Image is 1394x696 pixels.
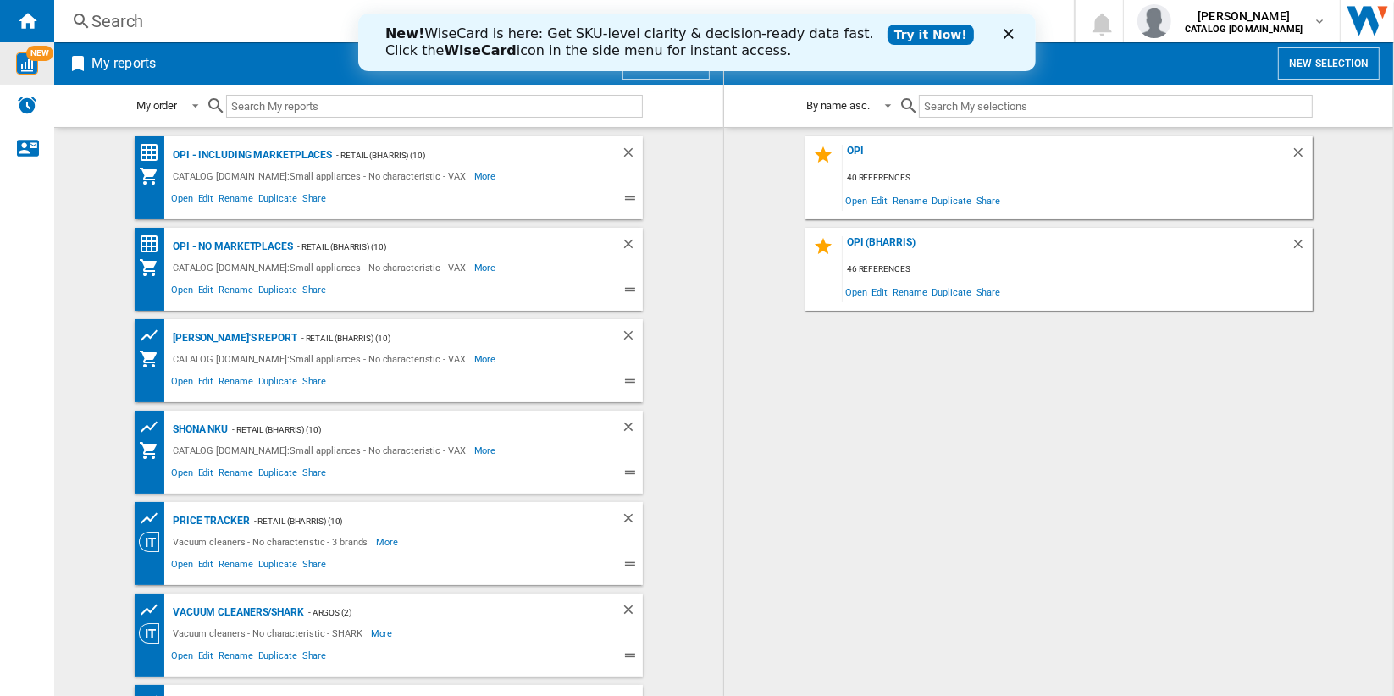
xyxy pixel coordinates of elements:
span: Duplicate [930,189,974,212]
div: Vacuum cleaners - No characteristic - SHARK [169,623,371,644]
div: CATALOG [DOMAIN_NAME]:Small appliances - No characteristic - VAX [169,257,474,278]
span: Open [843,189,870,212]
span: Rename [216,373,255,394]
span: More [474,349,499,369]
div: Vacuum cleaners/SHARK [169,602,304,623]
div: - Retail (bharris) (10) [332,145,587,166]
div: Delete [621,602,643,623]
div: - Retail (bharris) (10) [228,419,587,440]
span: More [371,623,396,644]
iframe: Intercom live chat banner [358,14,1036,71]
span: Edit [196,465,217,485]
span: Rename [216,648,255,668]
span: Open [169,282,196,302]
span: Rename [890,189,929,212]
span: Edit [196,373,217,394]
div: 46 references [843,259,1313,280]
div: [PERSON_NAME]'s Report [169,328,297,349]
span: Share [300,648,329,668]
div: OPI (bharris) [843,236,1291,259]
input: Search My reports [226,95,643,118]
div: Delete [1291,145,1313,168]
div: Shona NKU [169,419,228,440]
div: Close [645,15,662,25]
div: CATALOG [DOMAIN_NAME]:Small appliances - No characteristic - VAX [169,349,474,369]
div: Price Matrix [139,142,169,163]
span: Share [300,556,329,577]
span: Rename [890,280,929,303]
span: [PERSON_NAME] [1185,8,1303,25]
span: Open [169,191,196,211]
span: Share [974,280,1004,303]
div: My Assortment [139,166,169,186]
span: Edit [870,280,891,303]
span: Duplicate [256,373,300,394]
div: Search [91,9,1030,33]
div: Vacuum cleaners - No characteristic - 3 brands [169,532,376,552]
div: Delete [621,419,643,440]
div: 40 references [843,168,1313,189]
span: Duplicate [256,191,300,211]
div: - Retail (bharris) (10) [250,511,587,532]
div: By name asc. [806,99,870,112]
div: My Assortment [139,440,169,461]
span: Open [169,373,196,394]
div: Category View [139,532,169,552]
img: wise-card.svg [16,52,38,75]
b: CATALOG [DOMAIN_NAME] [1185,24,1303,35]
span: Rename [216,191,255,211]
span: Duplicate [256,648,300,668]
span: Share [300,191,329,211]
img: alerts-logo.svg [17,95,37,115]
span: More [474,440,499,461]
span: Share [300,465,329,485]
img: profile.jpg [1137,4,1171,38]
span: Edit [196,556,217,577]
div: OPI - including marketplaces [169,145,332,166]
span: Rename [216,465,255,485]
div: Category View [139,623,169,644]
div: Delete [1291,236,1313,259]
span: More [474,166,499,186]
div: Product prices grid [139,417,169,438]
span: Edit [196,648,217,668]
div: Delete [621,511,643,532]
span: More [376,532,401,552]
div: CATALOG [DOMAIN_NAME]:Small appliances - No characteristic - VAX [169,166,474,186]
div: Delete [621,328,643,349]
span: Open [169,556,196,577]
div: My Assortment [139,257,169,278]
span: Share [974,189,1004,212]
div: Product prices grid [139,325,169,346]
span: Duplicate [256,465,300,485]
span: Share [300,373,329,394]
div: My order [136,99,177,112]
div: OPI [843,145,1291,168]
div: Product prices grid [139,599,169,621]
span: Rename [216,282,255,302]
span: Duplicate [256,556,300,577]
div: OPI - No Marketplaces [169,236,293,257]
div: - Retail (bharris) (10) [293,236,587,257]
div: Delete [621,236,643,257]
span: Rename [216,556,255,577]
span: Open [169,465,196,485]
div: My Assortment [139,349,169,369]
div: Price tracker [169,511,250,532]
div: - Argos (2) [304,602,587,623]
span: Duplicate [930,280,974,303]
div: - Retail (bharris) (10) [297,328,587,349]
span: Edit [870,189,891,212]
div: Product prices grid [139,508,169,529]
span: Edit [196,282,217,302]
span: Edit [196,191,217,211]
h2: My reports [88,47,159,80]
span: Share [300,282,329,302]
input: Search My selections [919,95,1313,118]
span: Duplicate [256,282,300,302]
span: NEW [26,46,53,61]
